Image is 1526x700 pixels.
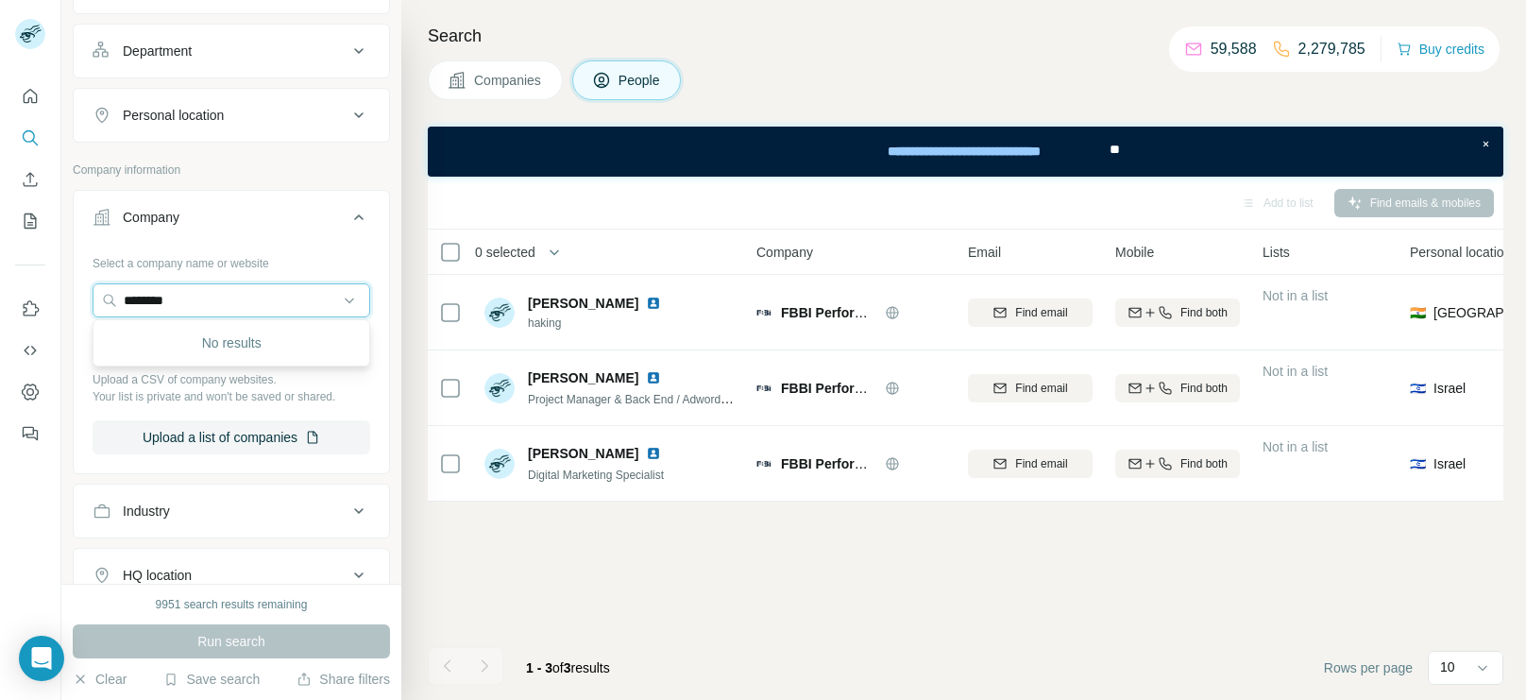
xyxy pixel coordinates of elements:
[1115,299,1240,327] button: Find both
[619,71,662,90] span: People
[1115,450,1240,478] button: Find both
[1433,454,1466,473] span: Israel
[74,553,389,598] button: HQ location
[646,370,661,385] img: LinkedIn logo
[15,375,45,409] button: Dashboard
[1211,38,1257,60] p: 59,588
[15,333,45,367] button: Use Surfe API
[428,127,1503,177] iframe: Banner
[1263,439,1328,454] span: Not in a list
[484,449,515,479] img: Avatar
[526,660,552,675] span: 1 - 3
[564,660,571,675] span: 3
[756,243,813,262] span: Company
[123,42,192,60] div: Department
[428,23,1503,49] h4: Search
[756,456,771,471] img: Logo of FBBI Performance Online Marketing Agency
[93,420,370,454] button: Upload a list of companies
[1015,455,1067,472] span: Find email
[93,371,370,388] p: Upload a CSV of company websites.
[1015,380,1067,397] span: Find email
[1263,364,1328,379] span: Not in a list
[123,566,192,585] div: HQ location
[484,298,515,328] img: Avatar
[1433,379,1466,398] span: Israel
[1115,374,1240,402] button: Find both
[163,670,260,689] button: Save search
[1263,288,1328,303] span: Not in a list
[74,93,389,138] button: Personal location
[756,381,771,396] img: Logo of FBBI Performance Online Marketing Agency
[968,374,1093,402] button: Find email
[756,305,771,320] img: Logo of FBBI Performance Online Marketing Agency
[123,106,224,125] div: Personal location
[1410,243,1511,262] span: Personal location
[156,596,308,613] div: 9951 search results remaining
[528,444,638,463] span: [PERSON_NAME]
[15,121,45,155] button: Search
[781,381,1059,396] span: FBBI Performance Online Marketing Agency
[474,71,543,90] span: Companies
[19,636,64,681] div: Open Intercom Messenger
[97,324,365,362] div: No results
[528,294,638,313] span: [PERSON_NAME]
[1180,380,1228,397] span: Find both
[1410,379,1426,398] span: 🇮🇱
[1298,38,1365,60] p: 2,279,785
[1324,658,1413,677] span: Rows per page
[74,488,389,534] button: Industry
[968,450,1093,478] button: Find email
[73,162,390,179] p: Company information
[528,315,669,332] span: haking
[93,248,370,272] div: Select a company name or website
[475,243,535,262] span: 0 selected
[528,469,664,482] span: Digital Marketing Specialist
[528,391,811,406] span: Project Manager & Back End / Adwords script Developer
[781,456,1059,471] span: FBBI Performance Online Marketing Agency
[1397,36,1484,62] button: Buy credits
[123,502,170,521] div: Industry
[781,305,1059,320] span: FBBI Performance Online Marketing Agency
[15,292,45,326] button: Use Surfe on LinkedIn
[123,208,179,227] div: Company
[1263,243,1290,262] span: Lists
[968,243,1001,262] span: Email
[74,28,389,74] button: Department
[1440,657,1455,676] p: 10
[1410,454,1426,473] span: 🇮🇱
[968,299,1093,327] button: Find email
[646,446,661,461] img: LinkedIn logo
[484,373,515,403] img: Avatar
[1115,243,1154,262] span: Mobile
[552,660,564,675] span: of
[1015,304,1067,321] span: Find email
[74,195,389,248] button: Company
[1180,455,1228,472] span: Find both
[297,670,390,689] button: Share filters
[526,660,610,675] span: results
[73,670,127,689] button: Clear
[1180,304,1228,321] span: Find both
[15,79,45,113] button: Quick start
[646,296,661,311] img: LinkedIn logo
[15,204,45,238] button: My lists
[15,162,45,196] button: Enrich CSV
[93,388,370,405] p: Your list is private and won't be saved or shared.
[1410,303,1426,322] span: 🇮🇳
[15,417,45,451] button: Feedback
[528,368,638,387] span: [PERSON_NAME]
